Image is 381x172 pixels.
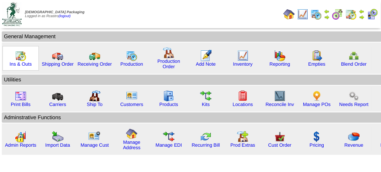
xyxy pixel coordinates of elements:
[311,90,323,102] img: po.png
[200,50,212,61] img: orders.gif
[348,90,360,102] img: workflow.png
[25,10,84,14] span: [DEMOGRAPHIC_DATA] Packaging
[233,61,253,67] a: Inventory
[348,131,360,142] img: pie_chart.png
[15,131,26,142] img: graph2.png
[345,9,357,20] img: calendarinout.gif
[274,50,286,61] img: graph.gif
[324,9,330,14] img: arrowleft.gif
[344,142,363,148] a: Revenue
[120,61,143,67] a: Production
[157,59,180,69] a: Production Order
[5,142,36,148] a: Admin Reports
[348,50,360,61] img: network.png
[10,61,32,67] a: Ins & Outs
[308,61,325,67] a: Empties
[126,90,137,102] img: customers.gif
[310,9,322,20] img: calendarprod.gif
[52,90,63,102] img: truck3.gif
[196,61,216,67] a: Add Note
[274,131,286,142] img: cust_order.png
[237,131,249,142] img: prodextras.gif
[311,131,323,142] img: dollar.gif
[310,142,324,148] a: Pricing
[45,142,70,148] a: Import Data
[160,102,178,107] a: Products
[126,128,137,140] img: home.gif
[52,131,63,142] img: import.gif
[237,50,249,61] img: line_graph.gif
[25,10,84,18] span: Logged in as Rcastro
[78,61,112,67] a: Receiving Order
[120,102,143,107] a: Customers
[80,142,109,148] a: Manage Cust
[274,90,286,102] img: line_graph2.gif
[163,131,174,142] img: edi.gif
[88,131,101,142] img: managecust.png
[270,61,290,67] a: Reporting
[359,9,365,14] img: arrowleft.gif
[163,90,174,102] img: cabinet.gif
[52,50,63,61] img: truck.gif
[266,102,294,107] a: Reconcile Inv
[367,9,378,20] img: calendarcustomer.gif
[230,142,255,148] a: Prod Extras
[283,9,295,20] img: home.gif
[15,90,26,102] img: invoice2.gif
[126,50,137,61] img: calendarprod.gif
[311,50,323,61] img: workorder.gif
[156,142,182,148] a: Manage EDI
[123,140,141,150] a: Manage Address
[303,102,331,107] a: Manage POs
[233,102,253,107] a: Locations
[42,61,74,67] a: Shipping Order
[15,50,26,61] img: calendarinout.gif
[2,2,22,26] img: zoroco-logo-small.webp
[163,47,174,59] img: factory.gif
[237,90,249,102] img: locations.gif
[59,14,71,18] a: (logout)
[192,142,220,148] a: Recurring Bill
[200,90,212,102] img: workflow.gif
[87,102,103,107] a: Ship To
[200,131,212,142] img: reconcile.gif
[339,102,369,107] a: Needs Report
[297,9,308,20] img: line_graph.gif
[359,14,365,20] img: arrowright.gif
[324,14,330,20] img: arrowright.gif
[11,102,31,107] a: Print Bills
[268,142,291,148] a: Cust Order
[49,102,66,107] a: Carriers
[202,102,210,107] a: Kits
[341,61,367,67] a: Blend Order
[89,50,100,61] img: truck2.gif
[89,90,100,102] img: factory2.gif
[332,9,343,20] img: calendarblend.gif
